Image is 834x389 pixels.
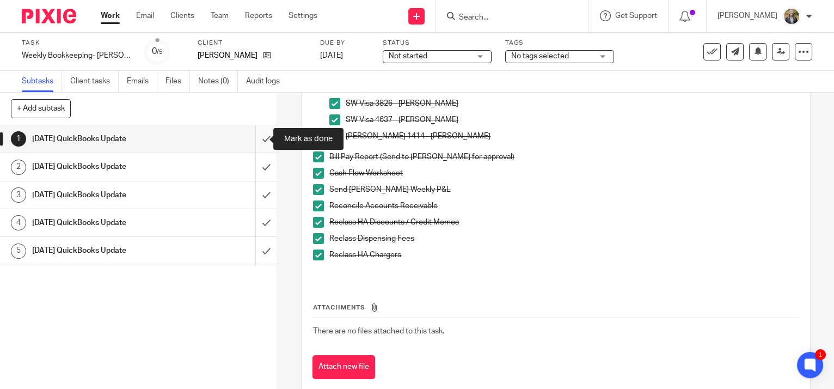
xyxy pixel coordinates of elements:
p: [PERSON_NAME] 1414 - [PERSON_NAME] [346,131,799,142]
a: Notes (0) [198,71,238,92]
a: Subtasks [22,71,62,92]
span: [DATE] [320,52,343,59]
button: + Add subtask [11,99,71,118]
div: 2 [11,160,26,175]
a: Reports [245,10,272,21]
a: Email [136,10,154,21]
a: Audit logs [246,71,288,92]
span: Attachments [313,305,365,311]
a: Settings [289,10,317,21]
p: Bill Pay Report (Send to [PERSON_NAME] for approval) [329,151,799,162]
a: Work [101,10,120,21]
span: No tags selected [511,52,569,60]
p: Cash Flow Worksheet [329,168,799,179]
div: 4 [11,215,26,230]
p: Reclass Dispensing Fees [329,233,799,244]
a: Client tasks [70,71,119,92]
div: 1 [11,131,26,147]
p: [PERSON_NAME] [718,10,777,21]
p: Reclass HA Chargers [329,250,799,260]
p: Send [PERSON_NAME] Weekly P&L [329,184,799,195]
label: Task [22,39,131,47]
small: /5 [157,49,163,55]
a: Clients [170,10,194,21]
a: Files [165,71,190,92]
span: Not started [389,52,427,60]
div: 3 [11,187,26,203]
h1: [DATE] QuickBooks Update [32,242,174,259]
div: 5 [11,244,26,259]
div: 1 [815,349,826,360]
label: Status [383,39,492,47]
label: Client [198,39,306,47]
label: Tags [505,39,614,47]
div: Weekly Bookkeeping- Petruzzi [22,50,131,61]
h1: [DATE] QuickBooks Update [32,159,174,175]
p: SW Visa 3826 - [PERSON_NAME] [346,98,799,109]
a: Emails [127,71,157,92]
h1: [DATE] QuickBooks Update [32,131,174,147]
img: image.jpg [783,8,800,25]
img: Pixie [22,9,76,23]
span: There are no files attached to this task. [313,327,444,335]
p: Reconcile Accounts Receivable [329,200,799,211]
label: Due by [320,39,369,47]
p: [PERSON_NAME] [198,50,257,61]
a: Team [211,10,229,21]
p: Reclass HA Discounts / Credit Memos [329,217,799,228]
h1: [DATE] QuickBooks Update [32,187,174,203]
span: Get Support [615,12,657,20]
p: SW Visa 4637 - [PERSON_NAME] [346,114,799,125]
div: Weekly Bookkeeping- [PERSON_NAME] [22,50,131,61]
button: Attach new file [312,355,375,380]
input: Search [458,13,556,23]
div: 0 [152,45,163,58]
h1: [DATE] QuickBooks Update [32,215,174,231]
